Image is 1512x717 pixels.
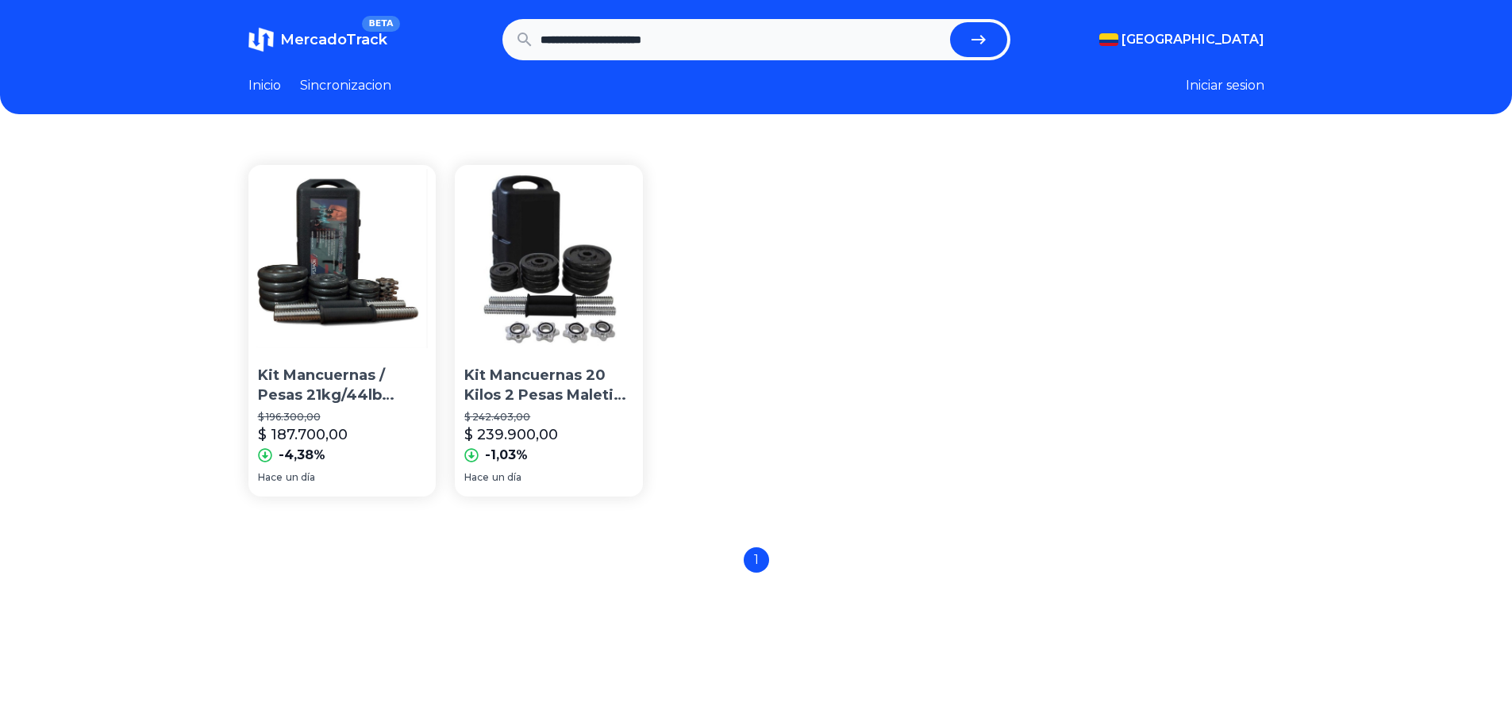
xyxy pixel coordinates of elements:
[455,165,643,353] img: Kit Mancuernas 20 Kilos 2 Pesas Maletin Transporte
[258,366,427,405] p: Kit Mancuernas / Pesas 21kg/44lb Antideslizante Estuche Prof
[464,424,558,446] p: $ 239.900,00
[1186,76,1264,95] button: Iniciar sesion
[286,471,315,484] span: un día
[248,76,281,95] a: Inicio
[248,27,274,52] img: MercadoTrack
[258,411,427,424] p: $ 196.300,00
[300,76,391,95] a: Sincronizacion
[492,471,521,484] span: un día
[248,165,437,353] img: Kit Mancuernas / Pesas 21kg/44lb Antideslizante Estuche Prof
[485,446,528,465] p: -1,03%
[279,446,325,465] p: -4,38%
[258,424,348,446] p: $ 187.700,00
[1099,33,1118,46] img: Colombia
[455,165,643,497] a: Kit Mancuernas 20 Kilos 2 Pesas Maletin Transporte Kit Mancuernas 20 Kilos 2 Pesas Maletin Transp...
[1099,30,1264,49] button: [GEOGRAPHIC_DATA]
[248,165,437,497] a: Kit Mancuernas / Pesas 21kg/44lb Antideslizante Estuche ProfKit Mancuernas / Pesas 21kg/44lb Anti...
[464,411,633,424] p: $ 242.403,00
[258,471,283,484] span: Hace
[464,366,633,405] p: Kit Mancuernas 20 Kilos 2 Pesas Maletin Transporte
[280,31,387,48] span: MercadoTrack
[464,471,489,484] span: Hace
[362,16,399,32] span: BETA
[1121,30,1264,49] span: [GEOGRAPHIC_DATA]
[248,27,387,52] a: MercadoTrackBETA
